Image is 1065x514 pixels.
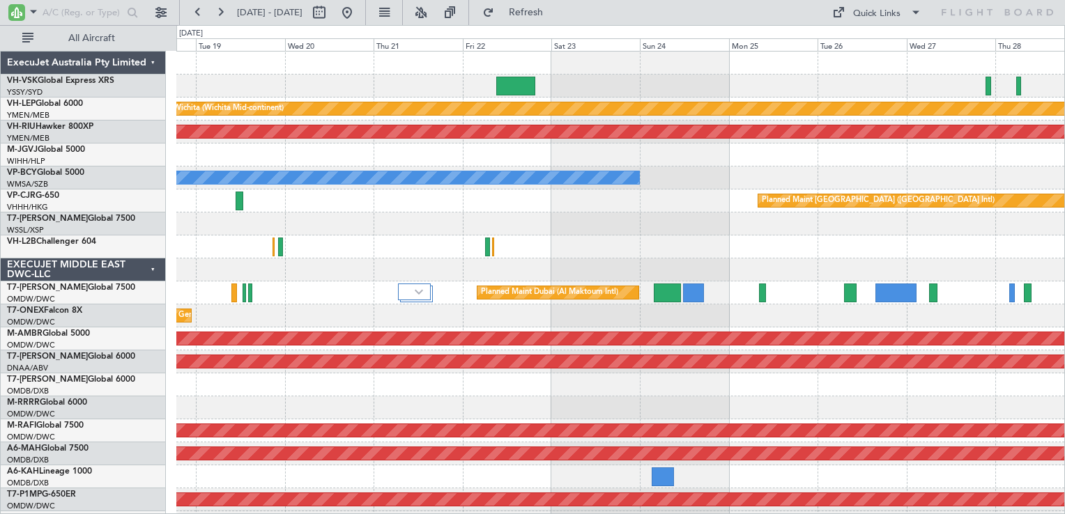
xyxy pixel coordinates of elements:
[7,146,38,154] span: M-JGVJ
[7,110,49,120] a: YMEN/MEB
[36,33,147,43] span: All Aircraft
[7,444,89,453] a: A6-MAHGlobal 7500
[7,352,88,361] span: T7-[PERSON_NAME]
[7,283,88,292] span: T7-[PERSON_NAME]
[7,490,42,499] span: T7-P1MP
[7,100,83,108] a: VH-LEPGlobal 6000
[7,409,55,419] a: OMDW/DWC
[818,38,906,51] div: Tue 26
[7,398,87,407] a: M-RRRRGlobal 6000
[7,123,93,131] a: VH-RIUHawker 800XP
[7,169,37,177] span: VP-BCY
[7,340,55,350] a: OMDW/DWC
[7,501,55,511] a: OMDW/DWC
[7,306,82,315] a: T7-ONEXFalcon 8X
[285,38,374,51] div: Wed 20
[7,490,76,499] a: T7-P1MPG-650ER
[196,38,284,51] div: Tue 19
[7,77,114,85] a: VH-VSKGlobal Express XRS
[481,282,618,303] div: Planned Maint Dubai (Al Maktoum Intl)
[7,421,36,430] span: M-RAFI
[43,2,123,23] input: A/C (Reg. or Type)
[7,192,36,200] span: VP-CJR
[640,38,728,51] div: Sun 24
[7,363,48,373] a: DNAA/ABV
[7,215,135,223] a: T7-[PERSON_NAME]Global 7500
[907,38,995,51] div: Wed 27
[7,77,38,85] span: VH-VSK
[237,6,302,19] span: [DATE] - [DATE]
[7,87,43,98] a: YSSY/SYD
[7,169,84,177] a: VP-BCYGlobal 5000
[179,28,203,40] div: [DATE]
[125,305,240,326] div: Planned Maint Geneva (Cointrin)
[7,192,59,200] a: VP-CJRG-650
[7,283,135,292] a: T7-[PERSON_NAME]Global 7500
[7,467,39,476] span: A6-KAH
[7,329,43,338] span: M-AMBR
[7,432,55,442] a: OMDW/DWC
[7,237,96,246] a: VH-L2BChallenger 604
[7,478,49,488] a: OMDB/DXB
[374,38,462,51] div: Thu 21
[7,100,36,108] span: VH-LEP
[7,179,48,189] a: WMSA/SZB
[729,38,818,51] div: Mon 25
[7,375,88,384] span: T7-[PERSON_NAME]
[497,8,556,17] span: Refresh
[463,38,551,51] div: Fri 22
[7,421,84,430] a: M-RAFIGlobal 7500
[7,237,36,246] span: VH-L2B
[7,352,135,361] a: T7-[PERSON_NAME]Global 6000
[762,190,995,211] div: Planned Maint [GEOGRAPHIC_DATA] ([GEOGRAPHIC_DATA] Intl)
[415,289,423,295] img: arrow-gray.svg
[7,317,55,327] a: OMDW/DWC
[476,1,560,24] button: Refresh
[551,38,640,51] div: Sat 23
[7,215,88,223] span: T7-[PERSON_NAME]
[7,306,44,315] span: T7-ONEX
[825,1,928,24] button: Quick Links
[7,294,55,304] a: OMDW/DWC
[7,123,36,131] span: VH-RIU
[7,202,48,212] a: VHHH/HKG
[7,329,90,338] a: M-AMBRGlobal 5000
[7,398,40,407] span: M-RRRR
[7,455,49,465] a: OMDB/DXB
[7,133,49,143] a: YMEN/MEB
[7,156,45,166] a: WIHH/HLP
[7,225,44,235] a: WSSL/XSP
[7,386,49,396] a: OMDB/DXB
[7,375,135,384] a: T7-[PERSON_NAME]Global 6000
[853,7,901,21] div: Quick Links
[15,27,151,49] button: All Aircraft
[111,98,284,119] div: Unplanned Maint Wichita (Wichita Mid-continent)
[7,467,92,476] a: A6-KAHLineage 1000
[7,444,41,453] span: A6-MAH
[7,146,85,154] a: M-JGVJGlobal 5000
